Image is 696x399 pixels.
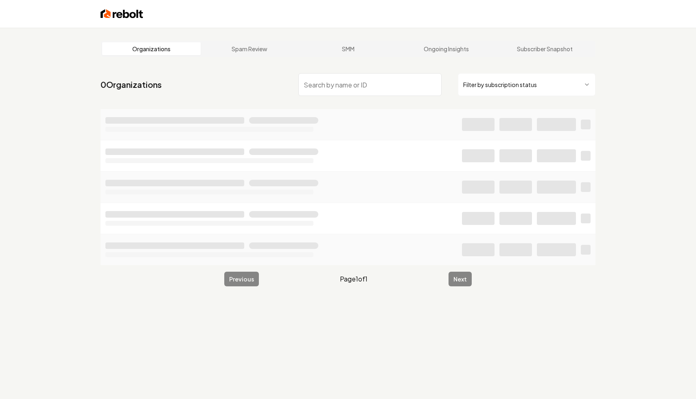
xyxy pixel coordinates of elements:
[101,79,162,90] a: 0Organizations
[101,8,143,20] img: Rebolt Logo
[299,42,397,55] a: SMM
[298,73,442,96] input: Search by name or ID
[102,42,201,55] a: Organizations
[495,42,594,55] a: Subscriber Snapshot
[201,42,299,55] a: Spam Review
[397,42,496,55] a: Ongoing Insights
[340,274,368,284] span: Page 1 of 1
